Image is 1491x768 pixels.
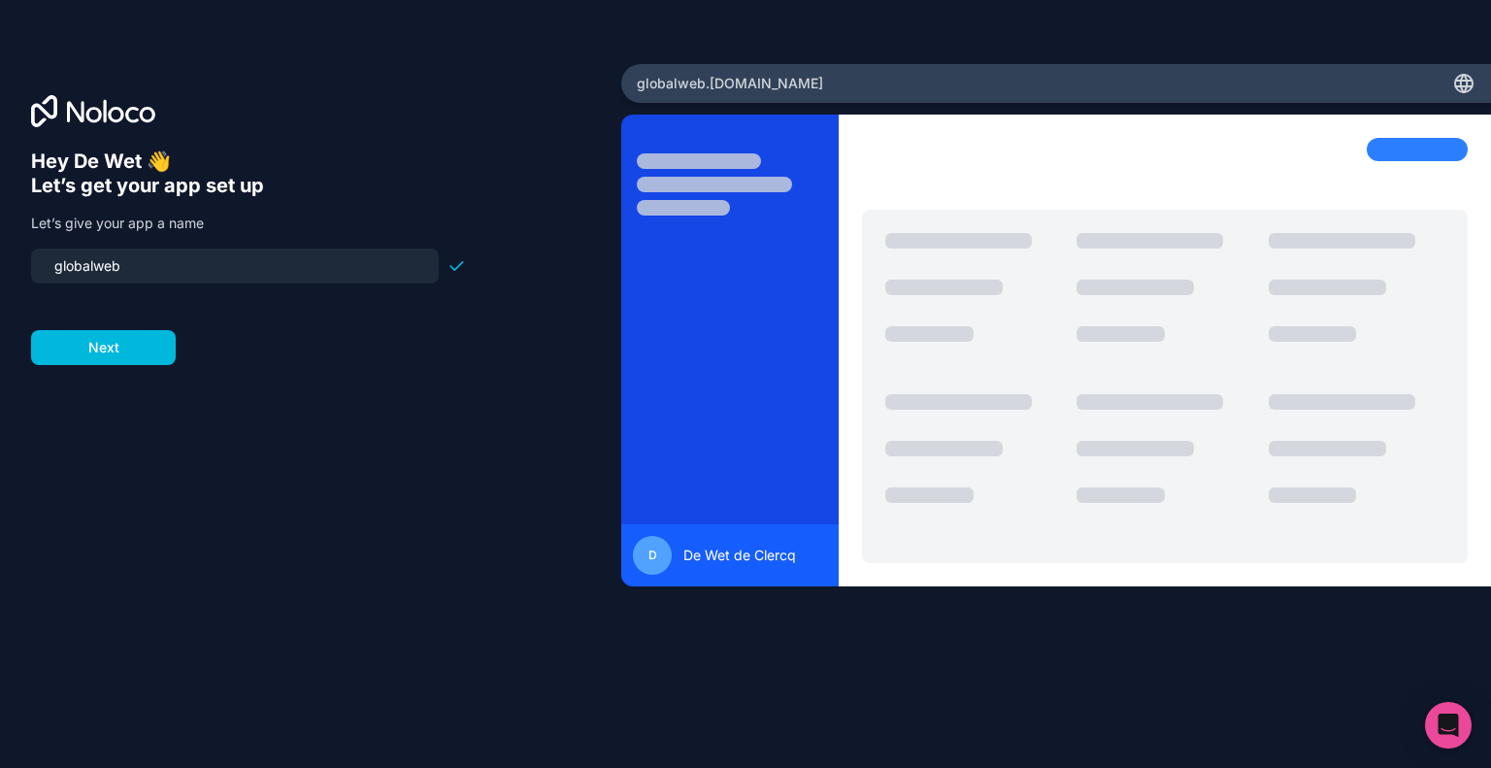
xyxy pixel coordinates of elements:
span: De Wet de Clercq [683,546,796,565]
span: globalweb .[DOMAIN_NAME] [637,74,823,93]
span: D [648,548,657,563]
p: Let’s give your app a name [31,214,466,233]
button: Next [31,330,176,365]
h6: Hey De Wet 👋 [31,150,466,174]
h6: Let’s get your app set up [31,174,466,198]
div: Open Intercom Messenger [1425,702,1472,749]
input: my-team [43,252,427,280]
